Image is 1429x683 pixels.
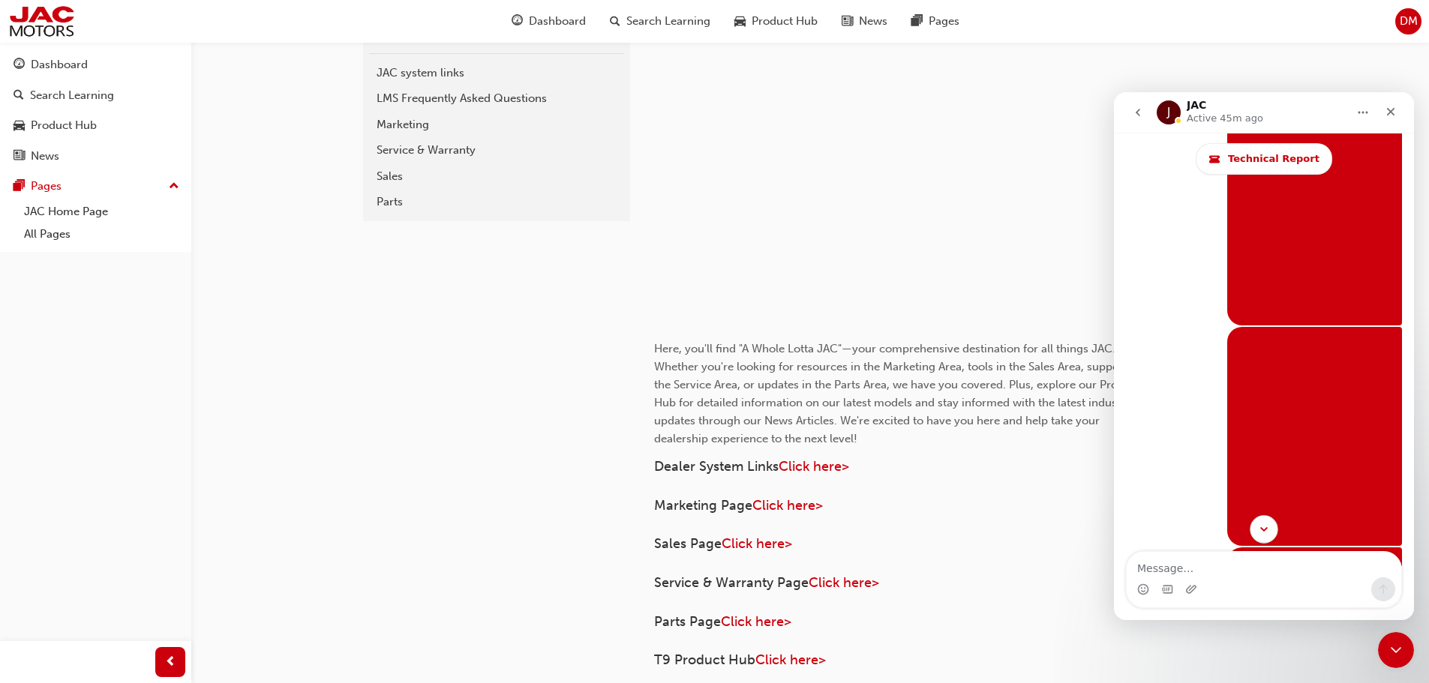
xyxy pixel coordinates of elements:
[165,653,176,672] span: prev-icon
[8,4,76,38] img: jac-portal
[377,142,617,159] div: Service & Warranty
[377,168,617,185] div: Sales
[18,223,185,246] a: All Pages
[377,64,617,82] div: JAC system links
[6,142,185,170] a: News
[752,13,818,30] span: Product Hub
[830,6,899,37] a: news-iconNews
[31,56,88,73] div: Dashboard
[610,12,620,31] span: search-icon
[529,13,586,30] span: Dashboard
[6,82,185,109] a: Search Learning
[721,613,791,630] a: Click here>
[654,497,752,514] span: Marketing Page
[377,90,617,107] div: LMS Frequently Asked Questions
[31,178,62,195] div: Pages
[369,85,624,112] a: LMS Frequently Asked Questions
[1114,92,1414,620] iframe: Intercom live chat
[377,193,617,211] div: Parts
[23,491,35,503] button: Emoji picker
[31,148,59,165] div: News
[47,491,59,503] button: Gif picker
[654,535,722,552] span: Sales Page
[654,652,755,668] span: T9 Product Hub
[512,12,523,31] span: guage-icon
[6,112,185,139] a: Product Hub
[654,613,721,630] span: Parts Page
[14,58,25,72] span: guage-icon
[377,116,617,133] div: Marketing
[369,163,624,190] a: Sales
[6,172,185,200] button: Pages
[752,497,823,514] a: Click here>
[654,458,779,475] span: Dealer System Links
[71,491,83,503] button: Upload attachment
[842,12,853,31] span: news-icon
[14,119,25,133] span: car-icon
[899,6,971,37] a: pages-iconPages
[654,574,809,591] span: Service & Warranty Page
[859,13,887,30] span: News
[929,13,959,30] span: Pages
[136,423,164,451] button: Scroll to bottom
[654,342,1144,445] span: Here, you'll find "A Whole Lotta JAC"—your comprehensive destination for all things JAC. Whether ...
[369,189,624,215] a: Parts
[722,6,830,37] a: car-iconProduct Hub
[369,112,624,138] a: Marketing
[722,535,792,552] a: Click here>
[626,13,710,30] span: Search Learning
[169,177,179,196] span: up-icon
[911,12,923,31] span: pages-icon
[14,150,25,163] span: news-icon
[13,460,287,485] textarea: Message…
[369,137,624,163] a: Service & Warranty
[598,6,722,37] a: search-iconSearch Learning
[755,652,826,668] a: Click here>
[6,48,185,172] button: DashboardSearch LearningProduct HubNews
[6,51,185,79] a: Dashboard
[257,485,281,509] button: Send a message…
[500,6,598,37] a: guage-iconDashboard
[30,87,114,104] div: Search Learning
[14,180,25,193] span: pages-icon
[734,12,746,31] span: car-icon
[14,89,24,103] span: search-icon
[31,117,97,134] div: Product Hub
[779,458,849,475] a: Click here>
[1378,632,1414,668] iframe: Intercom live chat
[1395,8,1421,34] button: DM
[1400,13,1418,30] span: DM
[809,574,879,591] a: Click here>
[369,60,624,86] a: JAC system links
[18,200,185,223] a: JAC Home Page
